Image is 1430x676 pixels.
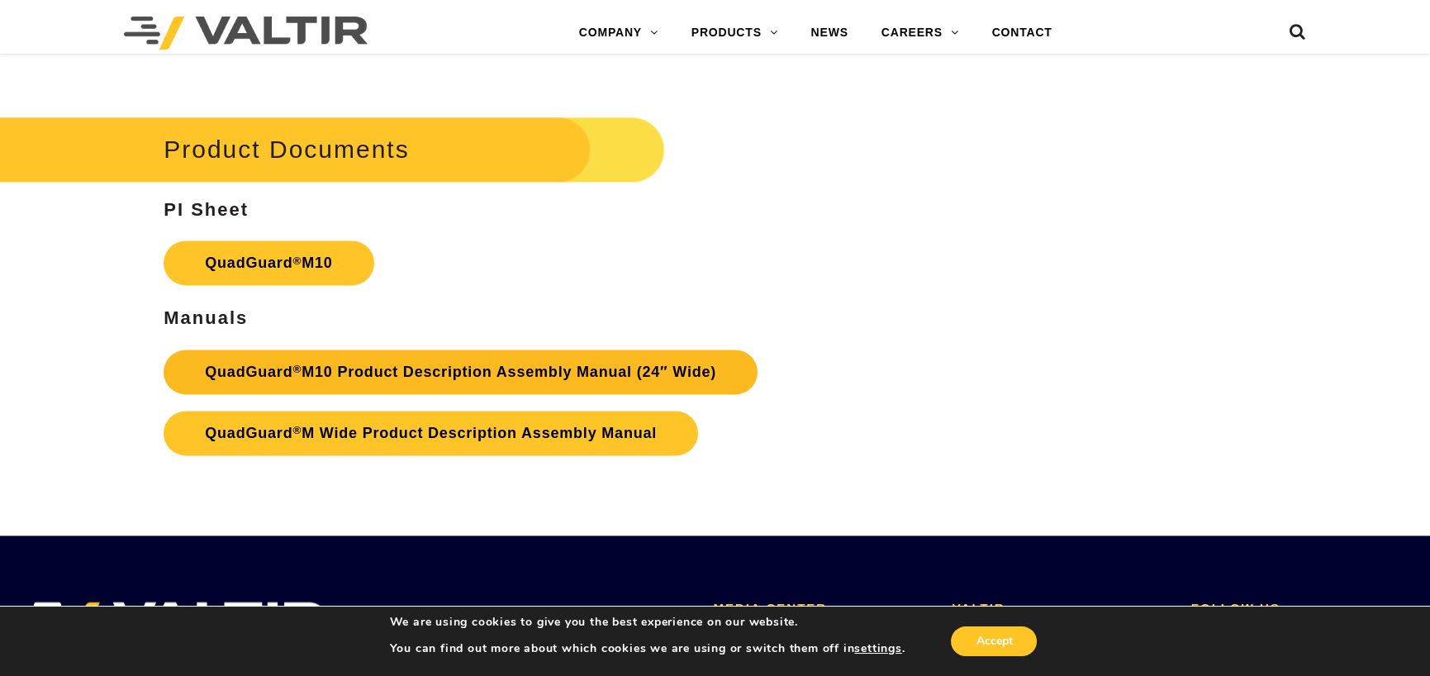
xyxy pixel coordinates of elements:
[795,17,865,50] a: NEWS
[390,641,905,656] p: You can find out more about which cookies we are using or switch them off in .
[865,17,976,50] a: CAREERS
[675,17,795,50] a: PRODUCTS
[124,17,368,50] img: Valtir
[713,602,927,616] h2: MEDIA CENTER
[164,350,758,394] a: QuadGuard®M10 Product Description Assembly Manual (24″ Wide)
[292,424,302,436] sup: ®
[1191,602,1405,616] h2: FOLLOW US
[953,602,1166,616] h2: VALTIR
[25,602,325,643] img: VALTIR
[292,255,302,267] sup: ®
[292,363,302,375] sup: ®
[164,411,698,455] a: QuadGuard®M Wide Product Description Assembly Manual
[563,17,675,50] a: COMPANY
[164,240,373,285] a: QuadGuard®M10
[976,17,1069,50] a: CONTACT
[951,626,1037,656] button: Accept
[854,641,901,656] button: settings
[164,199,249,220] strong: PI Sheet
[390,615,905,630] p: We are using cookies to give you the best experience on our website.
[164,307,248,328] strong: Manuals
